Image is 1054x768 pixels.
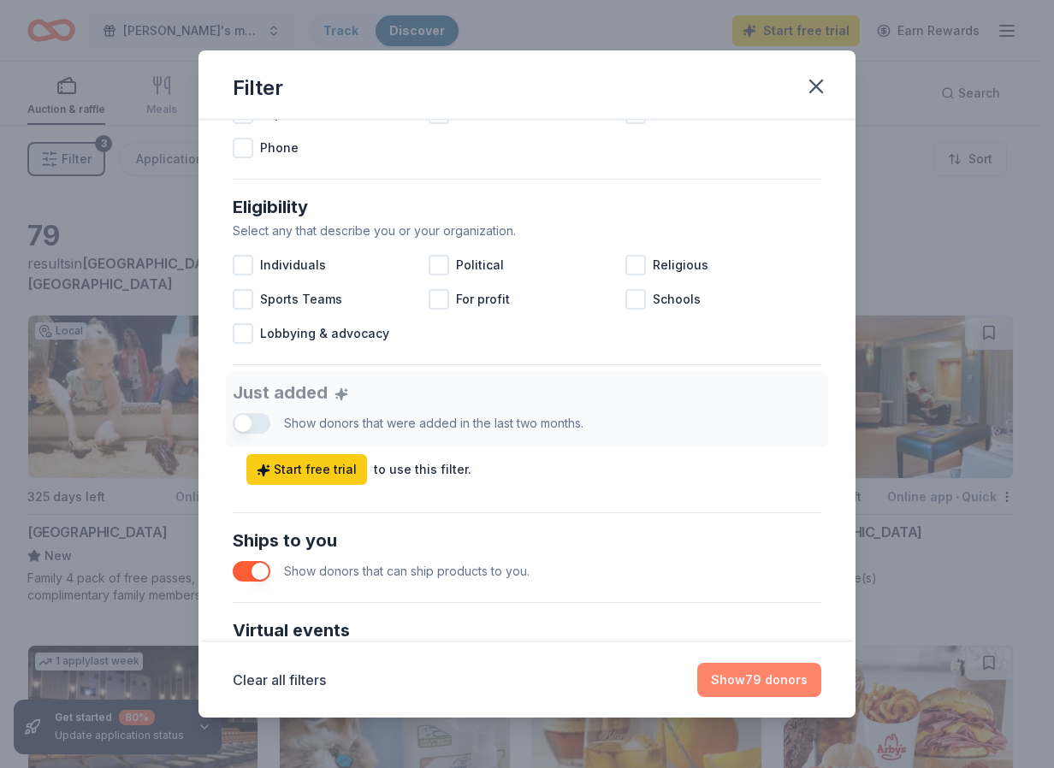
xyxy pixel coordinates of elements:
[260,255,326,275] span: Individuals
[246,454,367,485] a: Start free trial
[233,193,821,221] div: Eligibility
[233,74,283,102] div: Filter
[260,289,342,310] span: Sports Teams
[374,459,471,480] div: to use this filter.
[233,221,821,241] div: Select any that describe you or your organization.
[653,255,708,275] span: Religious
[456,255,504,275] span: Political
[284,564,530,578] span: Show donors that can ship products to you.
[456,289,510,310] span: For profit
[697,663,821,697] button: Show79 donors
[233,527,821,554] div: Ships to you
[233,617,821,644] div: Virtual events
[233,670,326,690] button: Clear all filters
[257,459,357,480] span: Start free trial
[653,289,701,310] span: Schools
[260,323,389,344] span: Lobbying & advocacy
[260,138,299,158] span: Phone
